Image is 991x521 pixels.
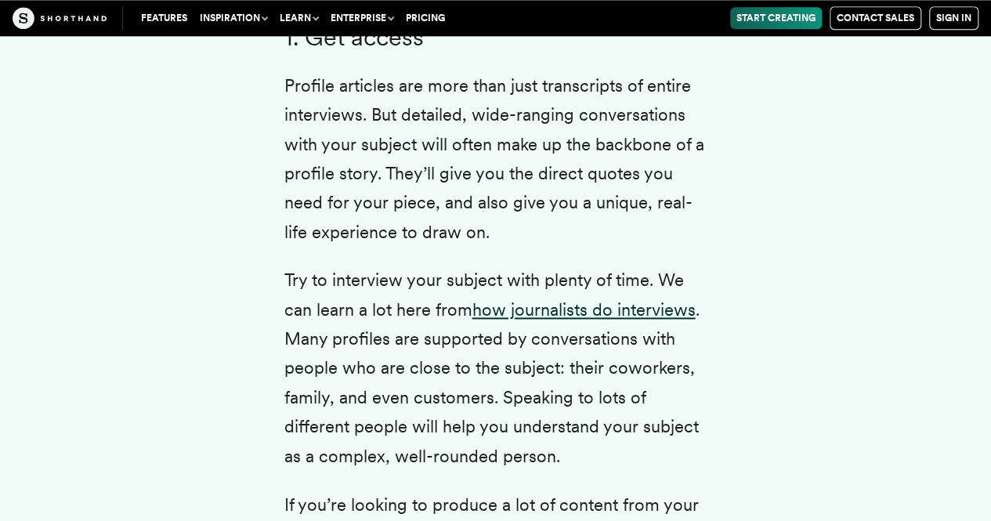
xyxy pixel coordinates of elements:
a: Start Creating [730,7,822,29]
img: The Craft [13,7,107,29]
a: Contact Sales [830,6,921,30]
a: Features [135,7,193,29]
button: Inspiration [193,7,273,29]
p: Profile articles are more than just transcripts of entire interviews. But detailed, wide-ranging ... [284,71,707,247]
p: Try to interview your subject with plenty of time. We can learn a lot here from . Many profiles a... [284,266,707,471]
button: Learn [273,7,324,29]
a: Sign in [929,6,978,30]
a: Pricing [400,7,451,29]
h3: 1. Get access [284,24,707,52]
a: how journalists do interviews [472,299,696,320]
button: Enterprise [324,7,400,29]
